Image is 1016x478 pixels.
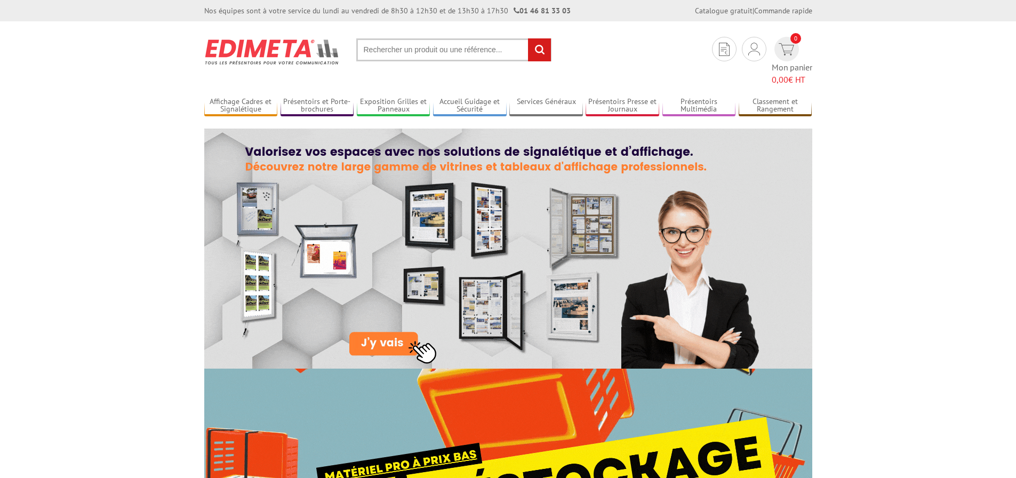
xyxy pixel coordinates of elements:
a: Accueil Guidage et Sécurité [433,97,507,115]
span: 0 [790,33,801,44]
a: Exposition Grilles et Panneaux [357,97,430,115]
a: devis rapide 0 Mon panier 0,00€ HT [772,37,812,86]
a: Affichage Cadres et Signalétique [204,97,278,115]
input: rechercher [528,38,551,61]
img: Présentoir, panneau, stand - Edimeta - PLV, affichage, mobilier bureau, entreprise [204,32,340,71]
a: Commande rapide [754,6,812,15]
span: € HT [772,74,812,86]
div: | [695,5,812,16]
div: Nos équipes sont à votre service du lundi au vendredi de 8h30 à 12h30 et de 13h30 à 17h30 [204,5,571,16]
a: Présentoirs et Porte-brochures [281,97,354,115]
a: Services Généraux [509,97,583,115]
span: 0,00 [772,74,788,85]
img: devis rapide [719,43,730,56]
span: Mon panier [772,61,812,86]
a: Présentoirs Presse et Journaux [586,97,659,115]
a: Catalogue gratuit [695,6,753,15]
img: devis rapide [748,43,760,55]
a: Présentoirs Multimédia [662,97,736,115]
a: Classement et Rangement [739,97,812,115]
strong: 01 46 81 33 03 [514,6,571,15]
input: Rechercher un produit ou une référence... [356,38,551,61]
img: devis rapide [779,43,794,55]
